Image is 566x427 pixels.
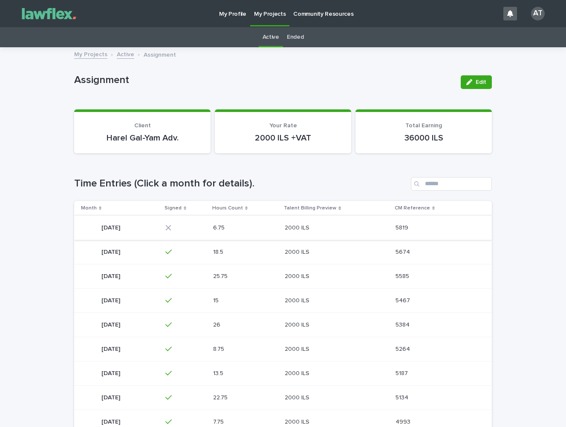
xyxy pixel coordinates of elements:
p: 2000 ILS [285,344,311,353]
tr: [DATE][DATE] 6.756.75 2000 ILS2000 ILS 58195819 [74,215,492,240]
h1: Time Entries (Click a month for details). [74,178,407,190]
p: 5384 [396,320,411,329]
p: 13.5 [213,368,225,377]
p: Signed [165,203,182,213]
p: 5187 [396,368,410,377]
p: Month [81,203,97,213]
p: Hours Count [212,203,243,213]
a: Active [117,49,134,59]
p: [DATE] [101,393,122,401]
p: 4993 [396,417,412,426]
p: 15 [213,295,220,304]
p: [DATE] [101,271,122,280]
p: 8.75 [213,344,226,353]
p: [DATE] [101,247,122,256]
p: 2000 ILS [285,223,311,232]
tr: [DATE][DATE] 18.518.5 2000 ILS2000 ILS 56745674 [74,240,492,264]
a: Ended [287,27,303,47]
tr: [DATE][DATE] 22.7522.75 2000 ILS2000 ILS 51345134 [74,385,492,410]
p: 2000 ILS [285,393,311,401]
p: 2000 ILS [285,295,311,304]
p: 7.75 [213,417,225,426]
p: 2000 ILS [285,247,311,256]
p: 22.75 [213,393,229,401]
p: 26 [213,320,222,329]
span: Client [134,123,151,129]
p: 36000 ILS [366,133,482,143]
span: Total Earning [405,123,442,129]
a: Active [263,27,279,47]
p: [DATE] [101,295,122,304]
a: My Projects [74,49,107,59]
p: 2000 ILS +VAT [225,133,341,143]
p: 2000 ILS [285,271,311,280]
p: Assignment [74,74,454,86]
p: 5819 [396,223,410,232]
p: [DATE] [101,223,122,232]
p: [DATE] [101,344,122,353]
img: Gnvw4qrBSHOAfo8VMhG6 [17,5,81,22]
tr: [DATE][DATE] 25.7525.75 2000 ILS2000 ILS 55855585 [74,264,492,288]
p: [DATE] [101,417,122,426]
tr: [DATE][DATE] 13.513.5 2000 ILS2000 ILS 51875187 [74,361,492,385]
tr: [DATE][DATE] 1515 2000 ILS2000 ILS 54675467 [74,288,492,312]
p: [DATE] [101,368,122,377]
p: 5264 [396,344,412,353]
p: Talent Billing Preview [284,203,336,213]
input: Search [411,177,492,191]
tr: [DATE][DATE] 2626 2000 ILS2000 ILS 53845384 [74,312,492,337]
p: CM Reference [395,203,430,213]
button: Edit [461,75,492,89]
p: Assignment [144,49,176,59]
p: 25.75 [213,271,229,280]
span: Your Rate [269,123,297,129]
p: 5467 [396,295,412,304]
p: 5674 [396,247,412,256]
p: 5585 [396,271,411,280]
p: 6.75 [213,223,226,232]
p: 2000 ILS [285,320,311,329]
p: 18.5 [213,247,225,256]
p: Harel Gal-Yam Adv. [84,133,200,143]
p: [DATE] [101,320,122,329]
p: 2000 ILS [285,417,311,426]
tr: [DATE][DATE] 8.758.75 2000 ILS2000 ILS 52645264 [74,337,492,361]
span: Edit [476,79,486,85]
p: 2000 ILS [285,368,311,377]
div: AT [531,7,545,20]
p: 5134 [396,393,410,401]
